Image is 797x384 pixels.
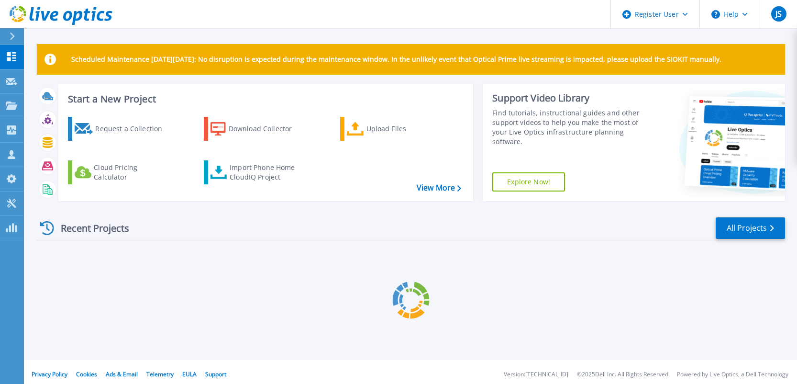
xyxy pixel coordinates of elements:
div: Import Phone Home CloudIQ Project [230,163,304,182]
a: Cookies [76,370,97,378]
div: Recent Projects [37,216,142,240]
p: Scheduled Maintenance [DATE][DATE]: No disruption is expected during the maintenance window. In t... [71,56,721,63]
div: Find tutorials, instructional guides and other support videos to help you make the most of your L... [492,108,645,147]
a: Cloud Pricing Calculator [68,160,175,184]
li: Powered by Live Optics, a Dell Technology [677,372,788,378]
a: Telemetry [146,370,174,378]
a: Ads & Email [106,370,138,378]
div: Upload Files [366,119,443,138]
h3: Start a New Project [68,94,461,104]
a: EULA [182,370,197,378]
a: All Projects [716,217,785,239]
li: Version: [TECHNICAL_ID] [504,372,568,378]
a: View More [417,183,461,192]
a: Support [205,370,226,378]
div: Support Video Library [492,92,645,104]
div: Cloud Pricing Calculator [94,163,170,182]
li: © 2025 Dell Inc. All Rights Reserved [577,372,668,378]
a: Privacy Policy [32,370,67,378]
a: Explore Now! [492,172,565,192]
div: Download Collector [229,119,305,138]
span: JS [775,10,782,18]
div: Request a Collection [95,119,172,138]
a: Download Collector [204,117,310,141]
a: Request a Collection [68,117,175,141]
a: Upload Files [340,117,447,141]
